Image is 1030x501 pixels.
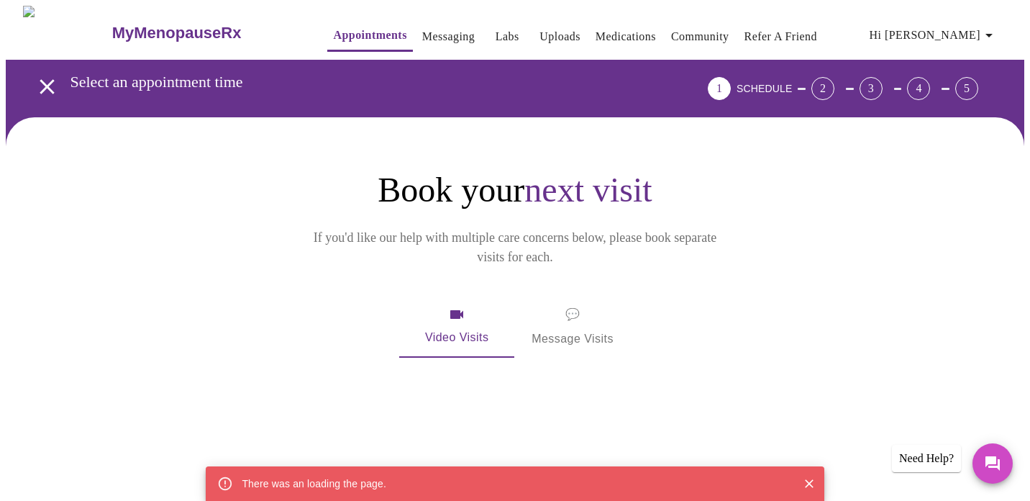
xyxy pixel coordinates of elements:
[737,83,792,94] span: SCHEDULE
[860,77,883,100] div: 3
[112,24,242,42] h3: MyMenopauseRx
[534,22,586,51] button: Uploads
[70,73,628,91] h3: Select an appointment time
[739,22,824,51] button: Refer a Friend
[972,443,1013,484] button: Messages
[532,304,614,349] span: Message Visits
[590,22,662,51] button: Medications
[484,22,530,51] button: Labs
[524,171,652,209] span: next visit
[744,27,818,47] a: Refer a Friend
[811,77,834,100] div: 2
[23,6,110,60] img: MyMenopauseRx Logo
[496,27,519,47] a: Labs
[665,22,735,51] button: Community
[671,27,729,47] a: Community
[416,306,497,348] span: Video Visits
[596,27,656,47] a: Medications
[327,21,412,52] button: Appointments
[422,27,475,47] a: Messaging
[907,77,930,100] div: 4
[110,8,298,58] a: MyMenopauseRx
[892,445,961,472] div: Need Help?
[708,77,731,100] div: 1
[293,228,737,267] p: If you'd like our help with multiple care concerns below, please book separate visits for each.
[539,27,580,47] a: Uploads
[242,471,386,497] div: There was an loading the page.
[333,25,406,45] a: Appointments
[565,304,580,325] span: message
[26,66,68,108] button: open drawer
[955,77,978,100] div: 5
[870,25,998,45] span: Hi [PERSON_NAME]
[800,474,819,493] button: Close
[864,21,1003,50] button: Hi [PERSON_NAME]
[416,22,480,51] button: Messaging
[227,169,803,211] h1: Book your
